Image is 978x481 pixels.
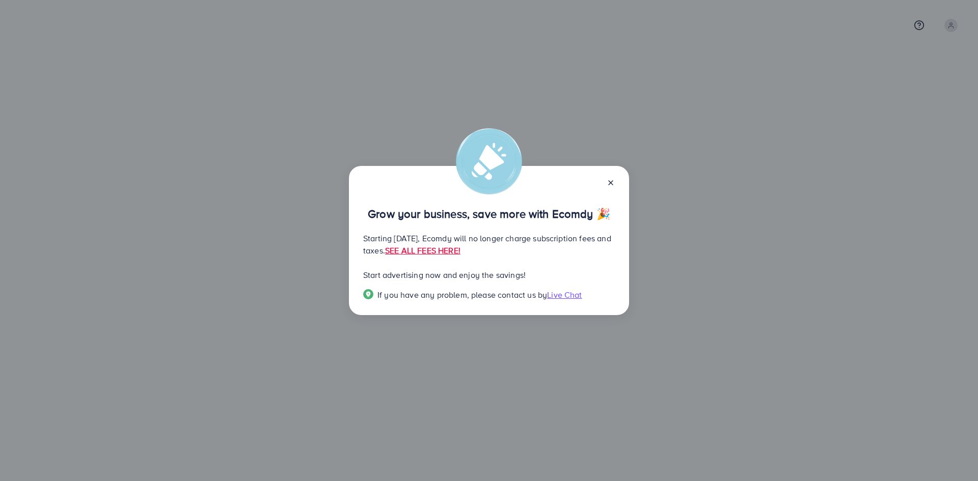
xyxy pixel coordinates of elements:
[363,232,615,257] p: Starting [DATE], Ecomdy will no longer charge subscription fees and taxes.
[547,289,582,300] span: Live Chat
[363,269,615,281] p: Start advertising now and enjoy the savings!
[377,289,547,300] span: If you have any problem, please contact us by
[363,289,373,299] img: Popup guide
[456,128,522,194] img: alert
[363,208,615,220] p: Grow your business, save more with Ecomdy 🎉
[385,245,460,256] a: SEE ALL FEES HERE!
